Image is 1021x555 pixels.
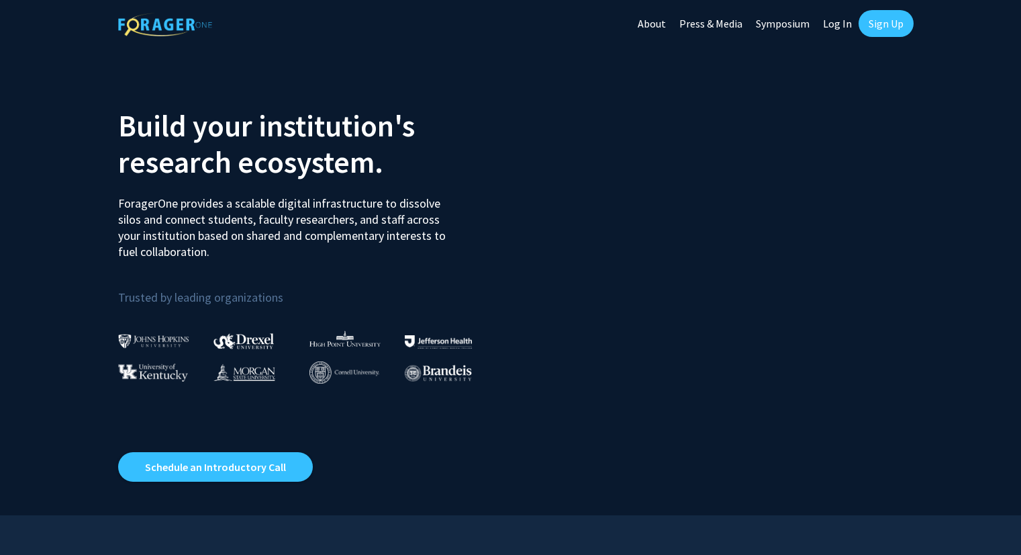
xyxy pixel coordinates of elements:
img: Johns Hopkins University [118,334,189,348]
img: Thomas Jefferson University [405,335,472,348]
p: ForagerOne provides a scalable digital infrastructure to dissolve silos and connect students, fac... [118,185,455,260]
img: University of Kentucky [118,364,188,382]
img: ForagerOne Logo [118,13,212,36]
img: Cornell University [309,361,379,384]
h2: Build your institution's research ecosystem. [118,108,501,180]
img: Morgan State University [213,364,275,381]
img: High Point University [309,331,381,347]
a: Sign Up [859,10,914,37]
a: Opens in a new tab [118,452,313,482]
img: Drexel University [213,333,274,349]
img: Brandeis University [405,365,472,382]
p: Trusted by leading organizations [118,271,501,308]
